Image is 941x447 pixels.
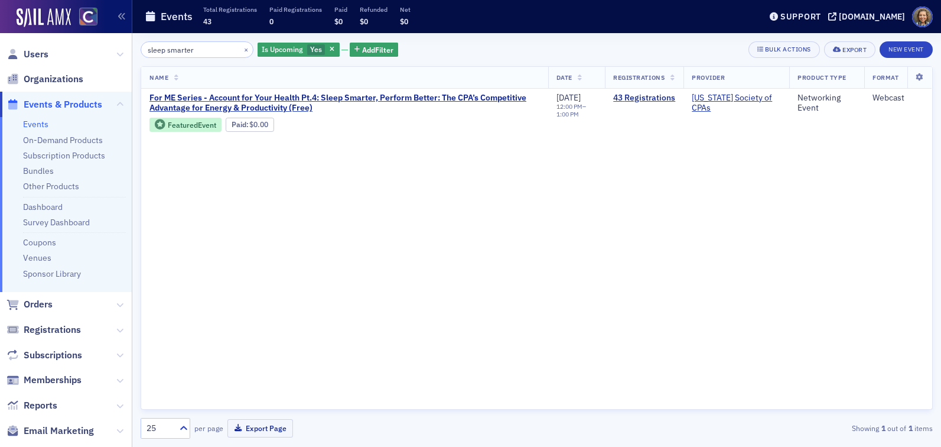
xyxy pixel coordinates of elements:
[613,93,675,103] a: 43 Registrations
[748,41,820,58] button: Bulk Actions
[269,5,322,14] p: Paid Registrations
[780,11,821,22] div: Support
[6,425,94,438] a: Email Marketing
[334,5,347,14] p: Paid
[556,103,597,118] div: –
[613,73,665,82] span: Registrations
[797,93,856,114] div: Networking Event
[23,268,81,279] a: Sponsor Library
[334,17,343,26] span: $0
[24,323,81,336] span: Registrations
[23,252,51,263] a: Venues
[6,349,82,362] a: Subscriptions
[6,48,48,61] a: Users
[400,17,408,26] span: $0
[23,119,48,129] a: Events
[226,118,274,132] div: Paid: 44 - $0
[249,120,268,129] span: $0.00
[149,93,540,114] a: For ME Series - Account for Your Health Pt.4: Sleep Smarter, Perform Better: The CPA’s Competitiv...
[6,98,102,111] a: Events & Products
[556,73,572,82] span: Date
[362,44,393,55] span: Add Filter
[23,237,56,248] a: Coupons
[149,73,168,82] span: Name
[828,12,909,21] button: [DOMAIN_NAME]
[6,374,82,387] a: Memberships
[765,46,811,53] div: Bulk Actions
[146,422,172,435] div: 25
[141,41,253,58] input: Search…
[6,399,57,412] a: Reports
[24,48,48,61] span: Users
[556,110,579,118] time: 1:00 PM
[556,102,582,111] time: 12:00 PM
[879,423,887,433] strong: 1
[880,41,933,58] button: New Event
[168,122,216,128] div: Featured Event
[24,425,94,438] span: Email Marketing
[872,93,924,103] div: Webcast
[360,5,388,14] p: Refunded
[23,150,105,161] a: Subscription Products
[24,298,53,311] span: Orders
[269,17,273,26] span: 0
[17,8,71,27] img: SailAMX
[71,8,97,28] a: View Homepage
[23,202,63,212] a: Dashboard
[692,93,781,114] span: Colorado Society of CPAs
[149,118,222,132] div: Featured Event
[906,423,914,433] strong: 1
[203,17,211,26] span: 43
[23,166,54,176] a: Bundles
[262,44,303,54] span: Is Upcoming
[6,73,83,86] a: Organizations
[24,73,83,86] span: Organizations
[6,298,53,311] a: Orders
[912,7,933,27] span: Profile
[232,120,246,129] a: Paid
[677,423,933,433] div: Showing out of items
[24,349,82,362] span: Subscriptions
[23,217,90,228] a: Survey Dashboard
[24,374,82,387] span: Memberships
[824,41,875,58] button: Export
[6,323,81,336] a: Registrations
[880,43,933,54] a: New Event
[842,47,867,53] div: Export
[692,73,725,82] span: Provider
[23,135,103,145] a: On-Demand Products
[232,120,250,129] span: :
[556,92,581,103] span: [DATE]
[203,5,257,14] p: Total Registrations
[310,44,322,54] span: Yes
[79,8,97,26] img: SailAMX
[23,181,79,192] a: Other Products
[227,419,293,438] button: Export Page
[24,399,57,412] span: Reports
[692,93,781,114] a: [US_STATE] Society of CPAs
[797,73,846,82] span: Product Type
[872,73,898,82] span: Format
[161,9,193,24] h1: Events
[194,423,223,433] label: per page
[241,44,252,54] button: ×
[350,43,398,57] button: AddFilter
[839,11,905,22] div: [DOMAIN_NAME]
[360,17,368,26] span: $0
[24,98,102,111] span: Events & Products
[258,43,340,57] div: Yes
[400,5,411,14] p: Net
